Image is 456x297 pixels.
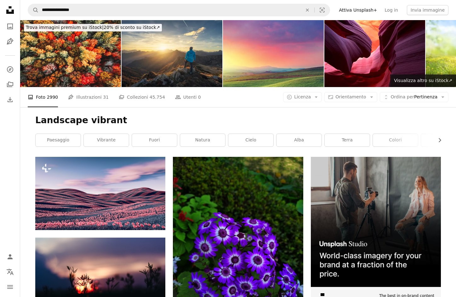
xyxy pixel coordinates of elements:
a: Collezioni 45.754 [119,87,165,107]
a: Collezioni [4,78,16,91]
h1: Landscape vibrant [35,115,441,126]
span: 0 [198,94,201,101]
span: Trova immagini premium su iStock | [26,25,104,30]
button: Menu [4,281,16,293]
a: Attiva Unsplash+ [335,5,381,15]
a: un dipinto di un paesaggio con montagne e alberi [35,190,165,196]
a: fuori [132,134,177,146]
a: alba [276,134,322,146]
span: Ordina per [391,94,414,99]
img: un dipinto di un paesaggio con montagne e alberi [35,157,165,230]
button: Licenza [283,92,322,102]
img: vista aerea albero autunnale [20,20,121,87]
span: Visualizza altro su iStock ↗ [394,78,452,83]
img: file-1715651741414-859baba4300dimage [311,157,441,287]
a: Illustrazioni 31 [68,87,109,107]
button: Ricerca visiva [315,4,330,16]
img: Arcobaleno alba in Toscana [223,20,324,87]
a: Il sole sta tramontando dietro le nuvole nel cielo [35,278,165,283]
button: Lingua [4,266,16,278]
a: cielo [228,134,273,146]
a: terra [325,134,370,146]
span: Orientamento [335,94,366,99]
button: Ordina perPertinenza [380,92,448,102]
a: Utenti 0 [175,87,201,107]
a: Foto [4,20,16,33]
span: Pertinenza [391,94,437,100]
button: Elimina [300,4,314,16]
a: Cronologia download [4,93,16,106]
a: Visualizza altro su iStock↗ [390,74,456,87]
button: scorri la lista a destra [434,134,441,146]
a: vibrante [84,134,129,146]
span: 45.754 [150,94,165,101]
form: Trova visual in tutto il sito [28,4,330,16]
img: Uomo su pietra sulla collina e belle montagne nella foschia al tramonto colorato in autunno. Dolo... [122,20,222,87]
span: Licenza [294,94,311,99]
a: paesaggio [36,134,81,146]
a: un mazzo di fiori viola e bianchi in un giardino [173,240,303,246]
a: Log in [381,5,402,15]
a: Trova immagini premium su iStock|20% di sconto su iStock↗ [20,20,166,35]
a: natura [180,134,225,146]
a: Esplora [4,63,16,76]
button: Cerca su Unsplash [28,4,39,16]
button: Orientamento [324,92,377,102]
a: Illustrazioni [4,35,16,48]
a: Accedi / Registrati [4,250,16,263]
span: 31 [103,94,109,101]
span: 20% di sconto su iStock ↗ [26,25,160,30]
img: Canyon Lower Antelope [324,20,425,87]
button: Invia immagine [407,5,448,15]
a: Colori [373,134,418,146]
